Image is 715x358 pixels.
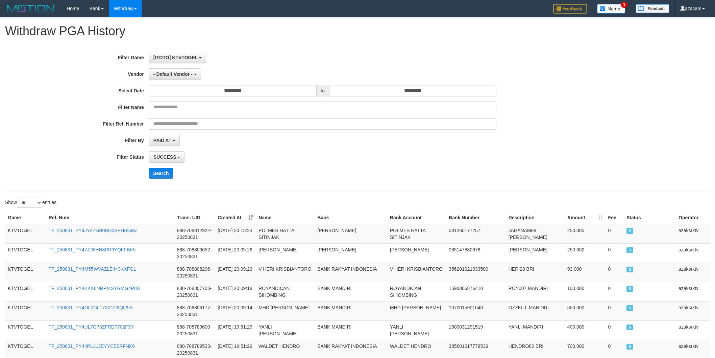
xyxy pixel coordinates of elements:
[49,324,134,330] a: TF_250831_PY4UL7G73ZFRD7702FXY
[626,267,633,272] span: SUCCESS
[149,151,185,163] button: SUCCESS
[606,263,624,282] td: 0
[626,325,633,330] span: SUCCESS
[315,211,387,224] th: Bank
[5,243,46,263] td: KTVTOGEL
[256,243,315,263] td: [PERSON_NAME]
[565,224,606,244] td: 250,000
[446,243,506,263] td: 085147880678
[315,263,387,282] td: BANK RAKYAT INDONESIA
[606,301,624,320] td: 0
[606,320,624,340] td: 0
[676,224,710,244] td: azaksrktv
[215,211,256,224] th: Created At: activate to sort column ascending
[565,263,606,282] td: 93,000
[446,320,506,340] td: 1500031291519
[565,211,606,224] th: Amount: activate to sort column ascending
[446,263,506,282] td: 356201021033500
[606,282,624,301] td: 0
[676,263,710,282] td: azaksrktv
[446,301,506,320] td: 1070015901640
[565,243,606,263] td: 250,000
[506,263,565,282] td: HERI28 BRI
[676,211,710,224] th: Operator
[315,320,387,340] td: BANK MANDIRI
[149,52,206,63] button: [ITOTO] KTVTOGEL
[149,168,173,179] button: Search
[174,263,215,282] td: 888-708808296-20250831
[5,301,46,320] td: KTVTOGEL
[387,224,446,244] td: POLMES HATTA SITINJAK
[46,211,174,224] th: Ref. Num
[5,3,56,14] img: MOTION_logo.png
[256,301,315,320] td: MHD [PERSON_NAME]
[5,282,46,301] td: KTVTOGEL
[626,286,633,292] span: SUCCESS
[676,243,710,263] td: azaksrktv
[565,282,606,301] td: 100,000
[315,224,387,244] td: [PERSON_NAME]
[49,266,136,272] a: TF_250831_PY4M55WVAZLE443KXFG1
[256,320,315,340] td: YANLI [PERSON_NAME]
[5,224,46,244] td: KTVTOGEL
[446,211,506,224] th: Bank Number
[174,282,215,301] td: 888-708807703-20250831
[626,305,633,311] span: SUCCESS
[5,211,46,224] th: Game
[215,243,256,263] td: [DATE] 20:09:26
[387,243,446,263] td: [PERSON_NAME]
[174,224,215,244] td: 888-708812922-20250831
[153,71,193,77] span: - Default Vendor -
[49,286,140,291] a: TF_250831_PY4KKX6NRRMSYGMG4P8B
[506,224,565,244] td: JAHANAM88 [PERSON_NAME]
[387,282,446,301] td: ROYANDICAN SIHOMBING
[174,243,215,263] td: 888-708809652-20250831
[315,301,387,320] td: BANK MANDIRI
[49,247,136,252] a: TF_250831_PY47JD6HN8PR9YQFFBK5
[149,68,201,80] button: - Default Vendor -
[626,344,633,350] span: SUCCESS
[606,243,624,263] td: 0
[624,211,676,224] th: Status
[256,211,315,224] th: Name
[174,301,215,320] td: 888-708806177-20250831
[315,282,387,301] td: BANK MANDIRI
[153,55,198,60] span: [ITOTO] KTVTOGEL
[174,211,215,224] th: Trans. UID
[387,211,446,224] th: Bank Account
[506,243,565,263] td: [PERSON_NAME]
[606,224,624,244] td: 0
[446,224,506,244] td: 081260177257
[49,228,138,233] a: TF_250831_PY4JY2ZGB0BO0BPHSGMZ
[153,154,176,160] span: SUCCESS
[215,301,256,320] td: [DATE] 20:09:14
[17,198,42,208] select: Showentries
[256,224,315,244] td: POLMES HATTA SITINJAK
[676,282,710,301] td: azaksrktv
[565,320,606,340] td: 400,000
[606,211,624,224] th: Fee
[636,4,669,13] img: panduan.png
[446,282,506,301] td: 1590006876410
[597,4,625,14] img: Button%20Memo.svg
[387,263,446,282] td: V HERI KRISBIANTORO
[565,301,606,320] td: 550,000
[215,224,256,244] td: [DATE] 20:15:23
[5,263,46,282] td: KTVTOGEL
[256,282,315,301] td: ROYANDICAN SIHOMBING
[256,263,315,282] td: V HERI KRISBIANTORO
[676,301,710,320] td: azaksrktv
[49,305,133,310] a: TF_250831_PY4OL0GL173X1C9QI25S
[621,2,628,8] span: 1
[153,138,171,143] span: PAID AT
[387,320,446,340] td: YANLI [PERSON_NAME]
[149,135,180,146] button: PAID AT
[49,343,135,349] a: TF_250831_PY44PL1L3EYYCE0RFNK6
[506,301,565,320] td: OZZKILL MANDIRI
[676,320,710,340] td: azaksrktv
[506,282,565,301] td: ROY007 MANDIRI
[626,228,633,234] span: SUCCESS
[553,4,587,14] img: Feedback.jpg
[215,263,256,282] td: [DATE] 20:09:23
[5,24,710,38] h1: Withdraw PGA History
